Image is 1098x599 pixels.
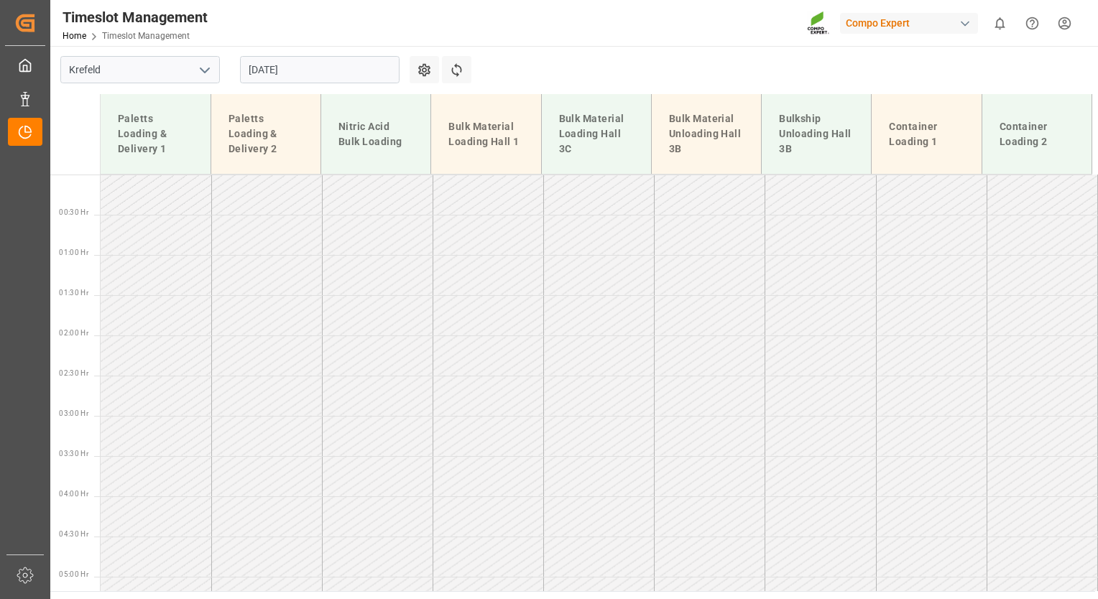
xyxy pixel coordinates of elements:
input: DD-MM-YYYY [240,56,400,83]
span: 04:00 Hr [59,490,88,498]
span: 03:30 Hr [59,450,88,458]
div: Timeslot Management [63,6,208,28]
span: 01:00 Hr [59,249,88,256]
div: Compo Expert [840,13,978,34]
button: Compo Expert [840,9,984,37]
span: 02:00 Hr [59,329,88,337]
a: Home [63,31,86,41]
button: Help Center [1016,7,1048,40]
div: Container Loading 2 [994,113,1080,155]
div: Container Loading 1 [883,113,969,155]
img: Screenshot%202023-09-29%20at%2010.02.21.png_1712312052.png [807,11,830,36]
span: 05:00 Hr [59,570,88,578]
div: Paletts Loading & Delivery 1 [112,106,199,162]
div: Bulk Material Unloading Hall 3B [663,106,749,162]
span: 04:30 Hr [59,530,88,538]
span: 01:30 Hr [59,289,88,297]
span: 02:30 Hr [59,369,88,377]
div: Bulk Material Loading Hall 1 [443,113,529,155]
div: Paletts Loading & Delivery 2 [223,106,309,162]
button: open menu [193,59,215,81]
button: show 0 new notifications [984,7,1016,40]
div: Bulk Material Loading Hall 3C [553,106,640,162]
span: 03:00 Hr [59,409,88,417]
span: 00:30 Hr [59,208,88,216]
div: Nitric Acid Bulk Loading [333,113,419,155]
div: Bulkship Unloading Hall 3B [773,106,859,162]
input: Type to search/select [60,56,220,83]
